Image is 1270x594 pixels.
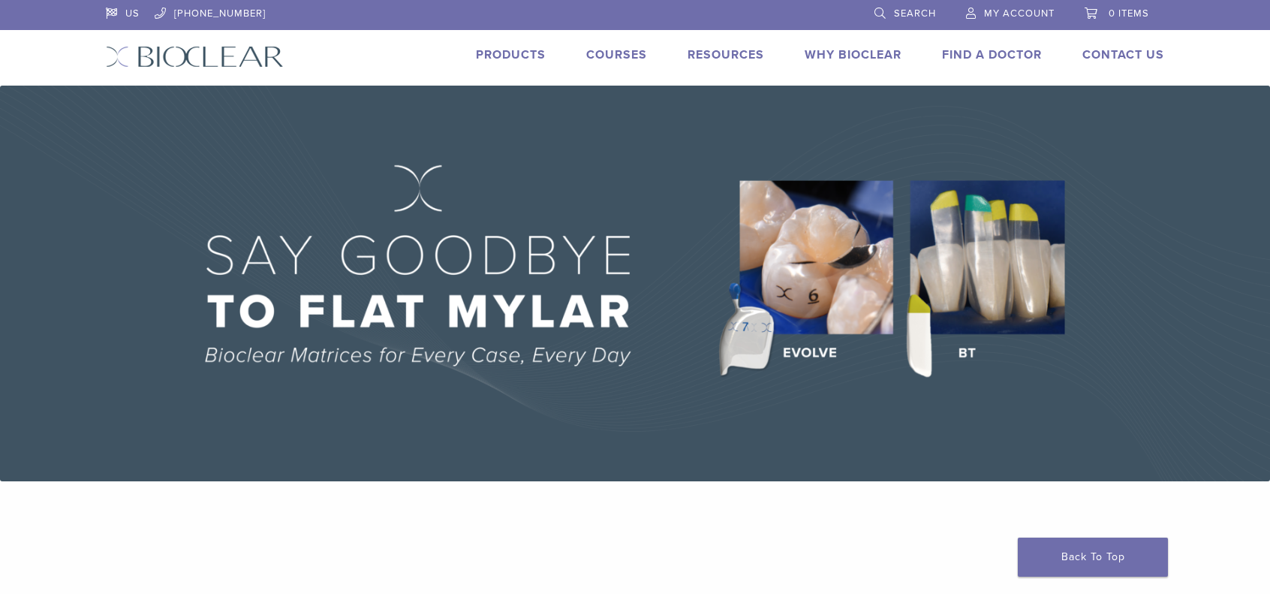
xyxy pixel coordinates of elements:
[894,8,936,20] span: Search
[1109,8,1149,20] span: 0 items
[984,8,1055,20] span: My Account
[1082,47,1164,62] a: Contact Us
[106,46,284,68] img: Bioclear
[476,47,546,62] a: Products
[688,47,764,62] a: Resources
[1018,538,1168,577] a: Back To Top
[942,47,1042,62] a: Find A Doctor
[805,47,901,62] a: Why Bioclear
[586,47,647,62] a: Courses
